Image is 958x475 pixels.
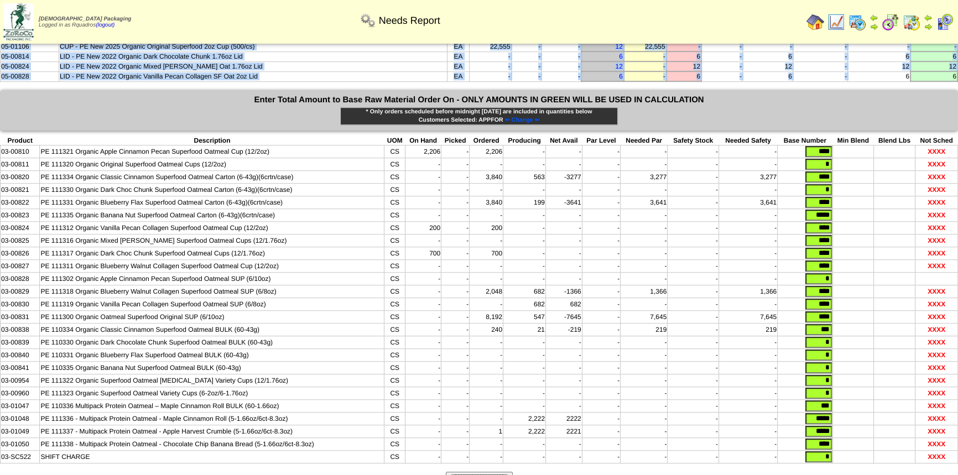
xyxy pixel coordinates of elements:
td: PE 111331 Organic Blueberry Flax Superfood Oatmeal Carton (6-43g)(6crtn/case) [40,196,384,209]
td: PE 110330 Organic Dark Chocolate Chunk Superfood Oatmeal BULK (60-43g) [40,336,384,349]
td: 03-00825 [1,234,40,247]
span: Needs Report [379,15,440,27]
td: - [405,323,441,336]
td: 12 [910,61,957,71]
td: CS [384,298,405,311]
td: 2,206 [470,145,503,158]
td: XXXX [915,323,958,336]
td: PE 111312 Organic Vanilla Pecan Collagen Superfood Oatmeal Cup (12/2oz) [40,222,384,234]
td: 2,048 [470,285,503,298]
td: - [582,209,620,222]
td: XXXX [915,285,958,298]
td: 03-00810 [1,145,40,158]
a: ⇐ Change ⇐ [503,117,540,123]
td: XXXX [915,298,958,311]
td: CS [384,323,405,336]
td: 682 [503,285,546,298]
td: - [718,260,777,273]
td: 6 [848,51,910,61]
th: Net Avail [545,136,582,145]
td: - [793,71,847,81]
td: 6 [910,51,957,61]
td: LID - PE New 2022 Organic Dark Chocolate Chunk 1.76oz Lid [59,51,447,61]
td: - [668,260,719,273]
td: EA [447,51,469,61]
td: - [582,171,620,184]
td: 7,645 [718,311,777,323]
td: - [668,285,719,298]
td: - [503,247,546,260]
td: - [441,323,470,336]
td: - [545,145,582,158]
td: - [718,234,777,247]
img: arrowright.gif [924,22,933,31]
td: 7,645 [621,311,668,323]
td: 3,840 [470,171,503,184]
td: PE 110334 Organic Classic Cinnamon Superfood Oatmeal BULK (60-43g) [40,323,384,336]
td: - [405,209,441,222]
td: - [503,260,546,273]
td: - [405,184,441,196]
td: - [793,51,847,61]
td: - [668,196,719,209]
td: - [503,158,546,171]
td: - [470,158,503,171]
span: [DEMOGRAPHIC_DATA] Packaging [39,16,131,22]
td: XXXX [915,196,958,209]
td: PE 111319 Organic Vanilla Pecan Collagen Superfood Oatmeal SUP (6/8oz) [40,298,384,311]
td: 200 [470,222,503,234]
a: 6 [619,53,623,60]
td: - [545,158,582,171]
a: (logout) [96,22,114,28]
td: - [668,247,719,260]
td: 03-00829 [1,285,40,298]
td: 1,366 [621,285,668,298]
td: - [582,234,620,247]
td: 3,641 [621,196,668,209]
td: - [470,234,503,247]
td: - [668,158,719,171]
td: - [470,184,503,196]
td: EA [447,61,469,71]
td: 03-00821 [1,184,40,196]
img: calendarblend.gif [882,13,899,31]
td: - [621,145,668,158]
td: 03-00841 [1,362,40,374]
td: - [503,349,546,362]
td: - [470,260,503,273]
td: - [621,209,668,222]
th: Safety Stock [668,136,719,145]
td: 03-00840 [1,349,40,362]
td: EA [447,71,469,81]
td: - [624,61,667,71]
td: - [441,298,470,311]
td: LID - PE New 2022 Organic Mixed [PERSON_NAME] Oat 1.76oz Lid [59,61,447,71]
td: CS [384,222,405,234]
td: - [668,323,719,336]
td: - [511,51,542,61]
td: - [405,285,441,298]
td: - [405,349,441,362]
td: - [441,145,470,158]
td: XXXX [915,222,958,234]
td: - [441,234,470,247]
td: - [503,145,546,158]
td: PE 111316 Organic Mixed [PERSON_NAME] Superfood Oatmeal Cups (12/1.76oz) [40,234,384,247]
td: XXXX [915,209,958,222]
img: workflow.png [359,12,377,29]
td: 2,206 [405,145,441,158]
td: 700 [470,247,503,260]
td: - [718,158,777,171]
td: LID - PE New 2022 Organic Vanilla Pecan Collagen SF Oat 2oz Lid [59,71,447,81]
td: - [511,71,542,81]
td: - [470,209,503,222]
td: - [624,71,667,81]
td: - [405,234,441,247]
td: - [621,349,668,362]
td: - [582,145,620,158]
td: - [441,336,470,349]
td: CS [384,260,405,273]
td: - [582,336,620,349]
td: - [545,336,582,349]
td: 03-00824 [1,222,40,234]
